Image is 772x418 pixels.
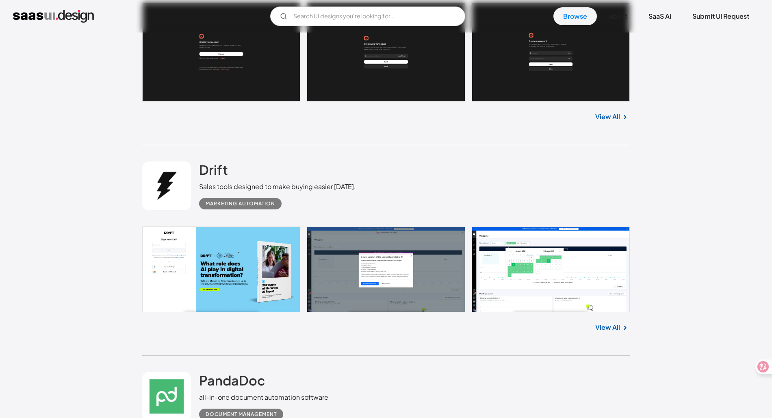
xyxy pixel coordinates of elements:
a: Submit UI Request [683,7,759,25]
a: Browse [553,7,597,25]
h2: Drift [199,161,228,178]
div: all-in-one document automation software [199,392,328,402]
a: Drift [199,161,228,182]
h2: PandaDoc [199,372,265,388]
a: home [13,10,94,23]
a: About [599,7,637,25]
input: Search UI designs you're looking for... [270,7,465,26]
a: View All [595,322,620,332]
a: PandaDoc [199,372,265,392]
a: SaaS Ai [639,7,681,25]
a: View All [595,112,620,122]
form: Email Form [270,7,465,26]
div: Marketing Automation [206,199,275,209]
div: Sales tools designed to make buying easier [DATE]. [199,182,356,192]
